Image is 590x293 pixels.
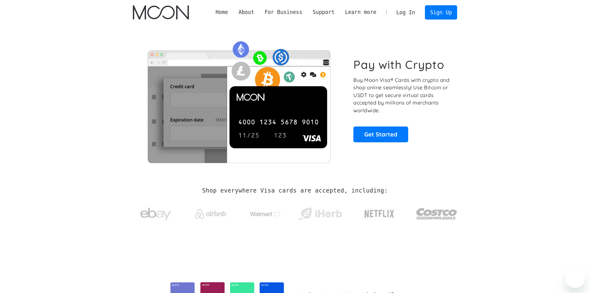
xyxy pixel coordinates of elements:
iframe: Кнопка запуска окна обмена сообщениями [565,268,585,288]
div: Learn more [345,8,376,16]
img: Moon Logo [133,5,189,20]
div: About [233,8,259,16]
a: Costco [416,196,457,229]
a: Get Started [353,127,408,142]
a: iHerb [297,200,343,225]
a: Sign Up [425,5,457,19]
a: Log In [391,6,420,19]
img: Airbnb [195,209,226,219]
div: Learn more [340,8,382,16]
div: For Business [264,8,302,16]
img: Costco [416,202,457,225]
div: About [238,8,254,16]
h2: Shop everywhere Visa cards are accepted, including: [202,187,388,194]
img: ebay [140,204,171,224]
div: Support [312,8,334,16]
a: Walmart [242,204,288,221]
a: Airbnb [187,203,234,222]
div: Support [308,8,340,16]
a: home [133,5,189,20]
h1: Pay with Crypto [353,58,444,72]
a: Netflix [352,200,407,225]
img: iHerb [297,206,343,222]
a: Home [210,8,233,16]
div: For Business [260,8,308,16]
img: Walmart [250,210,281,218]
a: ebay [133,198,179,227]
img: Netflix [364,206,395,222]
p: Buy Moon Visa® Cards with crypto and shop online seamlessly! Use Bitcoin or USDT to get secure vi... [353,76,450,114]
img: Moon Cards let you spend your crypto anywhere Visa is accepted. [133,37,345,163]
